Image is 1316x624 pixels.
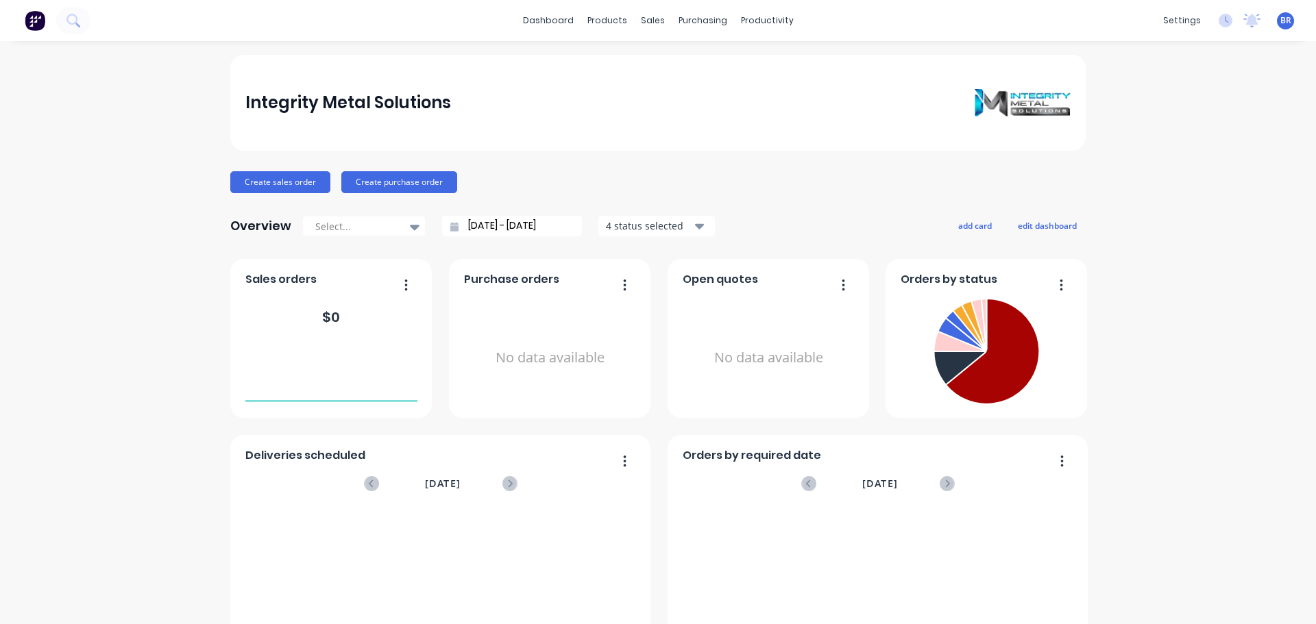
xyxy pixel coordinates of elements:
[464,271,559,288] span: Purchase orders
[581,10,634,31] div: products
[516,10,581,31] a: dashboard
[230,212,291,240] div: Overview
[949,216,1001,234] button: add card
[425,476,461,491] span: [DATE]
[245,271,317,288] span: Sales orders
[734,10,801,31] div: productivity
[683,293,855,423] div: No data available
[25,10,45,31] img: Factory
[341,171,457,193] button: Create purchase order
[901,271,997,288] span: Orders by status
[464,293,636,423] div: No data available
[230,171,330,193] button: Create sales order
[683,447,821,464] span: Orders by required date
[862,476,898,491] span: [DATE]
[606,219,692,233] div: 4 status selected
[245,89,451,116] div: Integrity Metal Solutions
[322,307,340,327] div: $ 0
[975,89,1071,116] img: Integrity Metal Solutions
[1009,216,1086,234] button: edit dashboard
[634,10,672,31] div: sales
[683,271,758,288] span: Open quotes
[598,216,715,236] button: 4 status selected
[1156,10,1208,31] div: settings
[672,10,734,31] div: purchasing
[1280,14,1291,27] span: BR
